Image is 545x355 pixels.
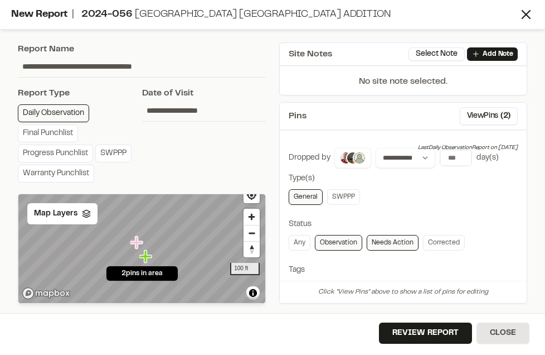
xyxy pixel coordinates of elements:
div: Click "View Pins" above to show a list of pins for editing [280,281,527,303]
a: Corrected [423,235,465,251]
button: Zoom out [244,225,260,241]
div: Type(s) [289,172,518,185]
div: Map marker [139,250,154,264]
p: No site note selected. [280,75,527,95]
canvas: Map [18,194,266,305]
button: Find my location [244,187,260,203]
a: General [289,189,323,205]
span: 2024-056 [81,10,133,19]
a: Daily Observation [18,104,89,122]
div: Map marker [130,236,145,250]
span: 2 pins in area [121,268,163,279]
a: Any [289,235,310,251]
button: Toggle attribution [246,286,260,300]
a: SWPPP [95,145,132,162]
button: ViewPins (2) [460,107,518,125]
span: Pins [289,109,306,123]
span: Map Layers [34,208,77,220]
button: Jason Luttrell, Maurice. T. Burries Sr., Shawna Hesson [334,148,371,168]
div: Dropped by [289,152,330,164]
p: Add Note [483,49,513,59]
div: 100 ft [230,263,260,275]
img: Shawna Hesson [353,151,366,165]
a: Observation [315,235,362,251]
button: Select Note [408,47,465,61]
span: ( 2 ) [500,110,510,122]
a: Warranty Punchlist [18,165,94,183]
a: SWPPP [327,189,360,205]
a: Progress Punchlist [18,145,93,162]
div: Date of Visit [142,87,266,100]
img: Maurice. T. Burries Sr. [346,151,359,165]
a: Mapbox logo [22,287,71,300]
span: [GEOGRAPHIC_DATA] [GEOGRAPHIC_DATA] Addition [135,10,390,19]
button: Reset bearing to north [244,241,260,257]
span: | [72,10,74,19]
button: Close [476,323,529,344]
span: Site Notes [289,47,332,61]
div: Report Type [18,87,142,100]
div: Tags [289,264,518,276]
div: Report Name [18,42,266,56]
button: Review Report [379,323,472,344]
div: day(s) [476,152,499,164]
div: Status [289,218,518,231]
button: Zoom in [244,209,260,225]
a: Final Punchlist [18,124,78,142]
img: Jason Luttrell [339,151,353,165]
div: New Report [11,7,518,22]
a: Needs Action [367,235,419,251]
div: Last Daily Observation Report on [DATE] [418,143,518,152]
